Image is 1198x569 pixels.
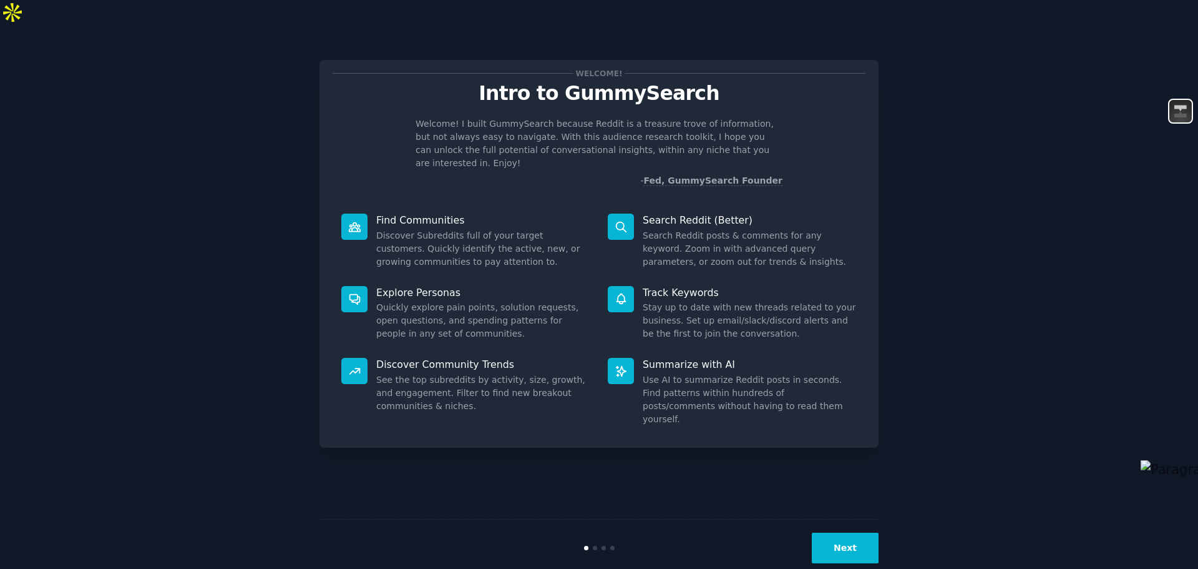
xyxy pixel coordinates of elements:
[643,176,782,186] a: Fed, GummySearch Founder
[643,229,857,269] dd: Search Reddit posts & comments for any keyword. Zoom in with advanced query parameters, or zoom o...
[376,229,590,269] dd: Discover Subreddits full of your target customers. Quickly identify the active, new, or growing c...
[643,214,857,227] p: Search Reddit (Better)
[333,82,865,104] p: Intro to GummySearch
[376,214,590,227] p: Find Communities
[643,301,857,340] dd: Stay up to date with new threads related to your business. Set up email/slack/discord alerts and ...
[573,67,625,80] span: Welcome!
[416,117,782,170] p: Welcome! I built GummySearch because Reddit is a treasure trove of information, but not always ea...
[376,358,590,371] p: Discover Community Trends
[376,301,590,340] dd: Quickly explore pain points, solution requests, open questions, and spending patterns for people ...
[643,358,857,371] p: Summarize with AI
[643,374,857,426] dd: Use AI to summarize Reddit posts in seconds. Find patterns within hundreds of posts/comments with...
[640,174,782,187] div: -
[812,533,879,563] button: Next
[376,286,590,299] p: Explore Personas
[376,374,590,413] dd: See the top subreddits by activity, size, growth, and engagement. Filter to find new breakout com...
[643,286,857,299] p: Track Keywords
